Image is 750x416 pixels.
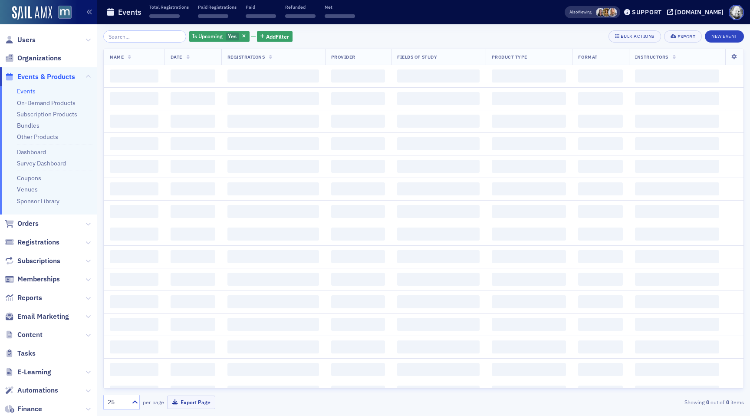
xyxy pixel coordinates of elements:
span: ‌ [110,340,158,353]
span: ‌ [331,363,385,376]
a: On-Demand Products [17,99,76,107]
a: Other Products [17,133,58,141]
span: ‌ [578,363,623,376]
span: ‌ [397,340,479,353]
span: ‌ [171,295,215,308]
span: ‌ [492,363,566,376]
span: ‌ [171,92,215,105]
span: Memberships [17,274,60,284]
div: Bulk Actions [621,34,655,39]
span: ‌ [492,295,566,308]
span: ‌ [331,160,385,173]
span: Subscriptions [17,256,60,266]
span: ‌ [110,228,158,241]
a: Events [17,87,36,95]
span: ‌ [331,340,385,353]
div: Support [632,8,662,16]
span: ‌ [578,182,623,195]
button: Export [664,30,702,43]
span: ‌ [227,205,319,218]
span: ‌ [635,205,719,218]
a: Organizations [5,53,61,63]
a: Registrations [5,238,59,247]
span: ‌ [331,318,385,331]
span: Laura Swann [602,8,611,17]
span: ‌ [397,69,479,83]
span: Content [17,330,43,340]
a: Subscription Products [17,110,77,118]
span: ‌ [227,160,319,173]
img: SailAMX [58,6,72,19]
span: ‌ [171,386,215,399]
span: ‌ [635,363,719,376]
span: ‌ [227,273,319,286]
a: Subscriptions [5,256,60,266]
h1: Events [118,7,141,17]
a: Sponsor Library [17,197,59,205]
span: ‌ [492,205,566,218]
a: Survey Dashboard [17,159,66,167]
span: ‌ [397,92,479,105]
span: ‌ [171,340,215,353]
a: Users [5,35,36,45]
input: Search… [103,30,186,43]
span: ‌ [578,92,623,105]
span: ‌ [578,160,623,173]
span: Profile [729,5,744,20]
a: Finance [5,404,42,414]
span: Tasks [17,349,36,358]
span: ‌ [110,386,158,399]
span: ‌ [227,363,319,376]
span: ‌ [492,386,566,399]
span: Yes [228,33,237,40]
span: ‌ [171,69,215,83]
span: ‌ [397,182,479,195]
span: Organizations [17,53,61,63]
span: Name [110,54,124,60]
span: Users [17,35,36,45]
a: E-Learning [5,367,51,377]
span: ‌ [397,205,479,218]
span: ‌ [227,115,319,128]
span: ‌ [635,160,719,173]
span: ‌ [198,14,228,18]
span: ‌ [578,69,623,83]
span: ‌ [110,69,158,83]
button: [DOMAIN_NAME] [667,9,727,15]
span: ‌ [492,318,566,331]
span: ‌ [149,14,180,18]
span: ‌ [331,92,385,105]
span: Email Marketing [17,312,69,321]
div: Yes [189,31,250,42]
p: Refunded [285,4,316,10]
span: ‌ [578,115,623,128]
span: ‌ [635,92,719,105]
span: ‌ [331,182,385,195]
span: Automations [17,386,58,395]
span: ‌ [227,318,319,331]
span: ‌ [331,115,385,128]
span: ‌ [578,205,623,218]
a: Orders [5,219,39,228]
span: E-Learning [17,367,51,377]
span: ‌ [635,228,719,241]
span: Fields Of Study [397,54,437,60]
span: ‌ [110,205,158,218]
span: ‌ [171,273,215,286]
a: Tasks [5,349,36,358]
span: ‌ [397,318,479,331]
span: ‌ [325,14,355,18]
span: ‌ [331,228,385,241]
span: Viewing [569,9,592,15]
button: Bulk Actions [609,30,661,43]
img: SailAMX [12,6,52,20]
span: ‌ [397,137,479,150]
span: Add Filter [266,33,289,40]
span: ‌ [331,137,385,150]
span: ‌ [397,386,479,399]
span: ‌ [171,182,215,195]
span: ‌ [171,160,215,173]
span: Provider [331,54,355,60]
span: ‌ [578,137,623,150]
span: ‌ [171,115,215,128]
